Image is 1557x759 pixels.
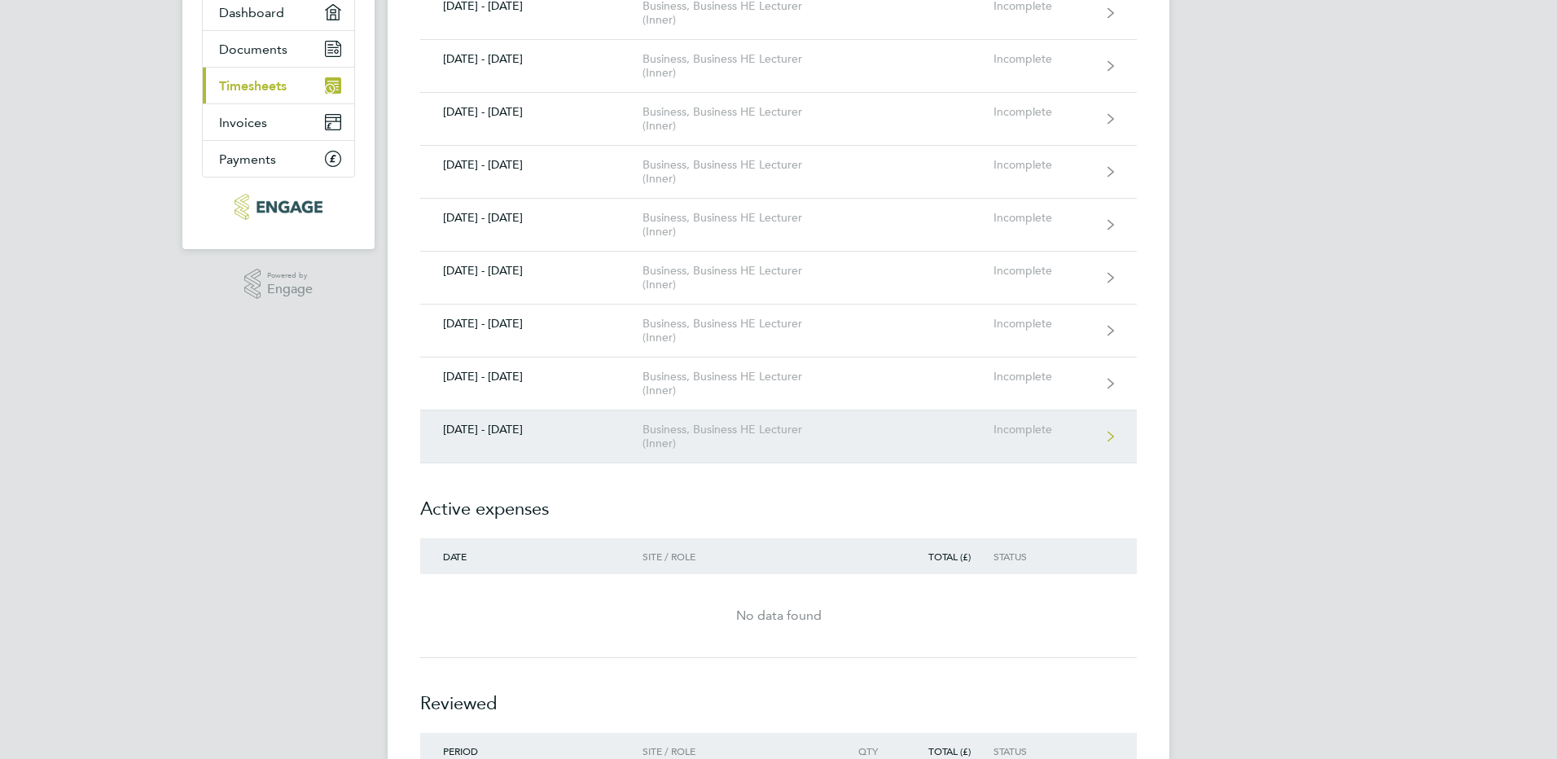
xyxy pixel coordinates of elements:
[993,52,1094,66] div: Incomplete
[420,93,1137,146] a: [DATE] - [DATE]Business, Business HE Lecturer (Inner)Incomplete
[901,551,993,562] div: Total (£)
[993,551,1094,562] div: Status
[993,105,1094,119] div: Incomplete
[219,115,267,130] span: Invoices
[420,658,1137,733] h2: Reviewed
[219,151,276,167] span: Payments
[643,370,829,397] div: Business, Business HE Lecturer (Inner)
[219,78,287,94] span: Timesheets
[993,211,1094,225] div: Incomplete
[643,105,829,133] div: Business, Business HE Lecturer (Inner)
[829,745,901,757] div: Qty
[643,264,829,292] div: Business, Business HE Lecturer (Inner)
[643,745,829,757] div: Site / Role
[244,269,314,300] a: Powered byEngage
[420,252,1137,305] a: [DATE] - [DATE]Business, Business HE Lecturer (Inner)Incomplete
[420,264,643,278] div: [DATE] - [DATE]
[901,745,993,757] div: Total (£)
[420,199,1137,252] a: [DATE] - [DATE]Business, Business HE Lecturer (Inner)Incomplete
[420,105,643,119] div: [DATE] - [DATE]
[643,423,829,450] div: Business, Business HE Lecturer (Inner)
[643,52,829,80] div: Business, Business HE Lecturer (Inner)
[993,317,1094,331] div: Incomplete
[420,551,643,562] div: Date
[420,410,1137,463] a: [DATE] - [DATE]Business, Business HE Lecturer (Inner)Incomplete
[643,211,829,239] div: Business, Business HE Lecturer (Inner)
[202,194,355,220] a: Go to home page
[420,463,1137,538] h2: Active expenses
[993,264,1094,278] div: Incomplete
[643,317,829,344] div: Business, Business HE Lecturer (Inner)
[267,283,313,296] span: Engage
[420,52,643,66] div: [DATE] - [DATE]
[420,211,643,225] div: [DATE] - [DATE]
[203,141,354,177] a: Payments
[235,194,322,220] img: xede-logo-retina.png
[203,104,354,140] a: Invoices
[420,423,643,437] div: [DATE] - [DATE]
[993,370,1094,384] div: Incomplete
[420,158,643,172] div: [DATE] - [DATE]
[203,31,354,67] a: Documents
[420,317,643,331] div: [DATE] - [DATE]
[420,606,1137,625] div: No data found
[420,305,1137,358] a: [DATE] - [DATE]Business, Business HE Lecturer (Inner)Incomplete
[219,42,287,57] span: Documents
[993,158,1094,172] div: Incomplete
[643,158,829,186] div: Business, Business HE Lecturer (Inner)
[267,269,313,283] span: Powered by
[219,5,284,20] span: Dashboard
[643,551,829,562] div: Site / Role
[203,68,354,103] a: Timesheets
[420,370,643,384] div: [DATE] - [DATE]
[420,146,1137,199] a: [DATE] - [DATE]Business, Business HE Lecturer (Inner)Incomplete
[420,40,1137,93] a: [DATE] - [DATE]Business, Business HE Lecturer (Inner)Incomplete
[443,744,478,757] span: Period
[993,423,1094,437] div: Incomplete
[420,358,1137,410] a: [DATE] - [DATE]Business, Business HE Lecturer (Inner)Incomplete
[993,745,1094,757] div: Status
